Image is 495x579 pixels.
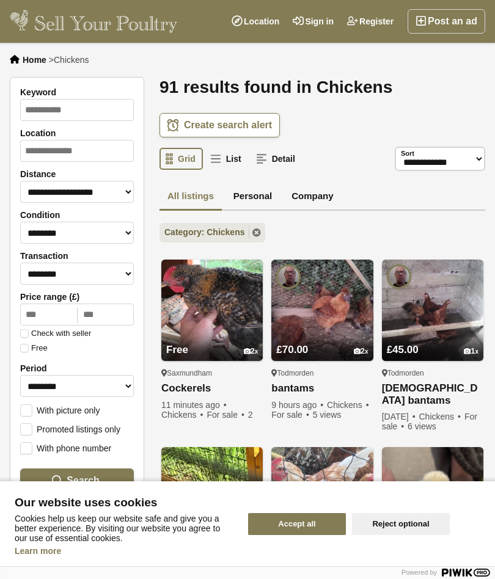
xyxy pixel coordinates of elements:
a: Category: Chickens [159,223,265,242]
span: Detail [272,154,295,164]
img: Pair of Zombie Chicks [382,447,483,548]
label: With phone number [20,442,111,453]
span: [DATE] [382,412,417,421]
a: Location [225,9,286,34]
img: william morritt [387,264,411,289]
p: Cookies help us keep our website safe and give you a better experience. By visiting our website y... [15,514,233,543]
a: Cockerels [161,382,263,395]
img: william morritt [276,264,301,289]
div: 1 [464,347,479,356]
span: Powered by [402,569,437,576]
span: Free [166,344,188,355]
a: Free 2 [161,321,263,361]
label: Period [20,363,134,373]
img: 3 month old bantams [382,260,483,361]
span: 5 views [313,410,342,420]
span: £45.00 [387,344,419,355]
span: Create search alert [184,119,272,131]
a: Post an ad [408,9,485,34]
img: Bantam cockerel 16 weeks old [161,447,263,548]
label: With picture only [20,404,100,415]
span: 6 views [408,421,436,431]
a: Detail [250,148,302,170]
div: Saxmundham [161,368,263,378]
div: Todmorden [271,368,373,378]
label: Transaction [20,251,134,261]
span: Grid [178,154,196,164]
a: Grid [159,148,203,170]
a: bantams [271,382,373,395]
span: Chickens [327,400,370,410]
button: Accept all [248,513,346,535]
h1: 91 results found in Chickens [159,77,485,98]
span: 2 views [161,410,253,429]
div: 2 [244,347,258,356]
span: Search [67,475,99,486]
a: £45.00 1 [382,321,483,361]
a: Create search alert [159,113,280,137]
label: Check with seller [20,329,91,338]
a: Learn more [15,546,61,556]
a: List [204,148,249,170]
label: Location [20,128,134,138]
a: Register [340,9,400,34]
label: Promoted listings only [20,423,120,434]
a: Company [284,183,341,211]
a: Sign in [286,9,340,34]
a: £70.00 2 [271,321,373,361]
img: Mixed Blue Copper Maran Cockerels [271,447,373,548]
button: Search [20,468,134,493]
span: Our website uses cookies [15,497,233,509]
span: For sale [382,412,477,431]
a: [DEMOGRAPHIC_DATA] bantams [382,382,483,407]
span: For sale [271,410,310,420]
span: Chickens [54,55,89,65]
a: Home [23,55,46,65]
a: All listings [159,183,222,211]
div: Todmorden [382,368,483,378]
span: List [226,154,241,164]
label: Keyword [20,87,134,97]
span: Chickens [161,410,205,420]
a: Personal [226,183,280,211]
span: Chickens [419,412,463,421]
img: Sell Your Poultry [10,9,177,34]
div: 2 [354,347,369,356]
label: Price range (£) [20,292,134,302]
img: Cockerels [161,260,263,361]
span: For sale [207,410,245,420]
label: Sort [401,148,414,159]
span: £70.00 [276,344,308,355]
li: > [49,55,89,65]
button: Reject optional [352,513,450,535]
img: bantams [271,260,373,361]
span: 9 hours ago [271,400,324,410]
label: Free [20,344,48,352]
label: Distance [20,169,134,179]
span: 11 minutes ago [161,400,228,410]
label: Condition [20,210,134,220]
